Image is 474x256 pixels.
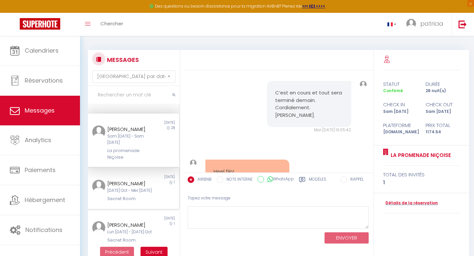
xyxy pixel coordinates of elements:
div: 1 [383,179,460,187]
img: ... [92,180,105,193]
a: Détails de la réservation [383,200,438,206]
a: La promenade Niçoise [388,151,451,159]
span: Suivant [145,249,163,255]
div: check out [421,101,464,109]
a: ... patricia [401,13,452,36]
span: Paiements [25,166,56,174]
img: ... [406,19,416,29]
div: Tapez votre message [188,190,369,206]
img: logout [459,20,467,28]
div: Plateforme [379,121,421,129]
span: 1 [174,221,175,226]
div: [DATE] Oct - Mer [DATE] [107,188,152,194]
label: Modèles [309,176,326,185]
span: 1 [174,180,175,185]
pre: Heel fijn! [214,168,281,175]
input: Rechercher un mot clé [88,86,180,104]
span: Chercher [100,20,123,27]
span: Calendriers [25,46,59,55]
label: RAPPEL [347,176,364,184]
div: Sam [DATE] [421,109,464,115]
label: NOTE INTERNE [223,176,252,184]
pre: C’est en cours et tout sera terminé demain. Cordialement. [PERSON_NAME]. [275,89,343,119]
span: Hébergement [25,196,65,204]
div: statut [379,80,421,88]
span: Confirmé [383,88,403,93]
span: Messages [25,106,55,115]
div: total des invités [383,171,460,179]
div: 28 nuit(s) [421,88,464,94]
div: Lun [DATE] - [DATE] Oct [107,229,152,235]
img: ... [92,125,105,139]
div: La promenade Niçoise [107,147,152,161]
button: ENVOYER [325,232,369,244]
div: Mar [DATE] 19:05:42 [267,127,351,133]
div: [DOMAIN_NAME] [379,129,421,135]
div: Secret Room [107,237,152,243]
img: ... [360,81,367,88]
span: Précédent [105,249,129,255]
span: 28 [171,125,175,130]
div: Sam [DATE] - Sam [DATE] [107,133,152,146]
div: [DATE] [133,216,179,221]
a: Chercher [95,13,128,36]
div: 1174.54 [421,129,464,135]
label: WhatsApp [264,176,294,183]
img: ... [92,221,105,234]
span: patricia [420,19,443,28]
img: Super Booking [20,18,60,30]
span: Réservations [25,76,63,85]
div: durée [421,80,464,88]
span: Analytics [25,136,51,144]
div: [PERSON_NAME] [107,125,152,133]
a: >>> ICI <<<< [302,3,325,9]
div: Prix total [421,121,464,129]
div: check in [379,101,421,109]
div: Secret Room [107,195,152,202]
h3: MESSAGES [105,52,139,67]
img: ... [190,160,197,166]
label: AIRBNB [194,176,212,184]
div: [DATE] [133,174,179,180]
div: [PERSON_NAME] [107,221,152,229]
div: [DATE] [133,120,179,125]
span: Notifications [25,226,63,234]
div: [PERSON_NAME] [107,180,152,188]
div: Sam [DATE] [379,109,421,115]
